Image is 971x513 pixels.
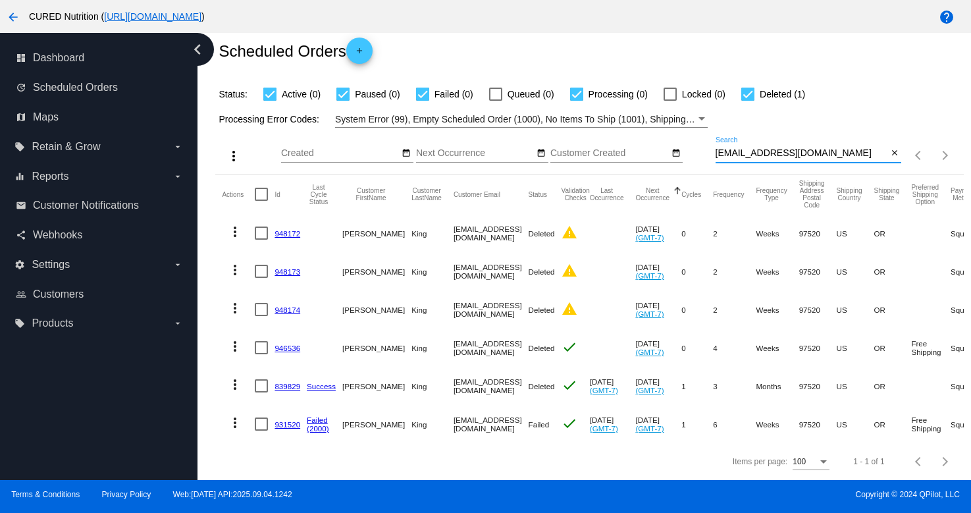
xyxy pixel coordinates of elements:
[11,490,80,499] a: Terms & Conditions
[226,148,242,164] mat-icon: more_vert
[227,300,243,316] mat-icon: more_vert
[716,148,888,159] input: Search
[874,405,912,443] mat-cell: OR
[529,267,555,276] span: Deleted
[282,86,321,102] span: Active (0)
[16,284,183,305] a: people_outline Customers
[434,86,473,102] span: Failed (0)
[793,458,829,467] mat-select: Items per page:
[16,200,26,211] i: email
[562,225,577,240] mat-icon: warning
[335,111,708,128] mat-select: Filter by Processing Error Codes
[222,175,255,214] mat-header-cell: Actions
[16,289,26,300] i: people_outline
[529,190,547,198] button: Change sorting for Status
[307,424,329,433] a: (2000)
[14,318,25,329] i: local_offer
[635,290,681,329] mat-cell: [DATE]
[713,190,744,198] button: Change sorting for Frequency
[756,367,799,405] mat-cell: Months
[355,86,400,102] span: Paused (0)
[713,367,756,405] mat-cell: 3
[681,405,713,443] mat-cell: 1
[172,318,183,329] i: arrow_drop_down
[454,252,529,290] mat-cell: [EMAIL_ADDRESS][DOMAIN_NAME]
[227,262,243,278] mat-icon: more_vert
[16,195,183,216] a: email Customer Notifications
[342,329,411,367] mat-cell: [PERSON_NAME]
[635,252,681,290] mat-cell: [DATE]
[874,187,900,202] button: Change sorting for ShippingState
[411,214,454,252] mat-cell: King
[32,259,70,271] span: Settings
[887,147,901,161] button: Clear
[275,306,300,314] a: 948174
[635,367,681,405] mat-cell: [DATE]
[837,252,874,290] mat-cell: US
[32,141,100,153] span: Retain & Grow
[227,224,243,240] mat-icon: more_vert
[411,329,454,367] mat-cell: King
[352,46,367,62] mat-icon: add
[756,252,799,290] mat-cell: Weeks
[219,38,372,64] h2: Scheduled Orders
[635,386,664,394] a: (GMT-7)
[402,148,411,159] mat-icon: date_range
[454,405,529,443] mat-cell: [EMAIL_ADDRESS][DOMAIN_NAME]
[33,229,82,241] span: Webhooks
[911,405,951,443] mat-cell: Free Shipping
[799,405,837,443] mat-cell: 97520
[227,338,243,354] mat-icon: more_vert
[16,230,26,240] i: share
[16,107,183,128] a: map Maps
[682,86,725,102] span: Locked (0)
[529,306,555,314] span: Deleted
[454,329,529,367] mat-cell: [EMAIL_ADDRESS][DOMAIN_NAME]
[911,184,939,205] button: Change sorting for PreferredShippingOption
[275,267,300,276] a: 948173
[590,187,624,202] button: Change sorting for LastOccurrenceUtc
[227,415,243,431] mat-icon: more_vert
[635,348,664,356] a: (GMT-7)
[635,214,681,252] mat-cell: [DATE]
[756,187,787,202] button: Change sorting for FrequencyType
[890,148,899,159] mat-icon: close
[874,290,912,329] mat-cell: OR
[681,214,713,252] mat-cell: 0
[756,290,799,329] mat-cell: Weeks
[799,329,837,367] mat-cell: 97520
[590,386,618,394] a: (GMT-7)
[635,405,681,443] mat-cell: [DATE]
[932,142,958,169] button: Next page
[33,52,84,64] span: Dashboard
[799,367,837,405] mat-cell: 97520
[16,112,26,122] i: map
[733,457,787,466] div: Items per page:
[874,252,912,290] mat-cell: OR
[562,175,590,214] mat-header-cell: Validation Checks
[102,490,151,499] a: Privacy Policy
[635,233,664,242] a: (GMT-7)
[793,457,806,466] span: 100
[562,377,577,393] mat-icon: check
[756,405,799,443] mat-cell: Weeks
[16,225,183,246] a: share Webhooks
[307,382,336,391] a: Success
[187,39,208,60] i: chevron_left
[227,377,243,392] mat-icon: more_vert
[219,114,319,124] span: Processing Error Codes:
[14,259,25,270] i: settings
[529,229,555,238] span: Deleted
[172,259,183,270] i: arrow_drop_down
[837,367,874,405] mat-cell: US
[837,290,874,329] mat-cell: US
[874,214,912,252] mat-cell: OR
[5,9,21,25] mat-icon: arrow_back
[681,290,713,329] mat-cell: 0
[590,424,618,433] a: (GMT-7)
[342,405,411,443] mat-cell: [PERSON_NAME]
[635,424,664,433] a: (GMT-7)
[681,190,701,198] button: Change sorting for Cycles
[799,214,837,252] mat-cell: 97520
[411,252,454,290] mat-cell: King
